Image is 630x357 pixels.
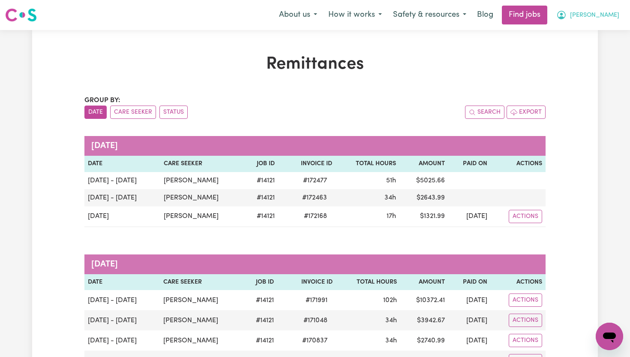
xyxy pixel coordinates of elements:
td: $ 5025.66 [399,172,448,189]
td: [PERSON_NAME] [160,310,243,330]
th: Amount [400,274,449,290]
td: $ 3942.67 [400,310,449,330]
td: # 14121 [244,206,278,227]
th: Job ID [244,274,278,290]
button: Actions [509,314,542,327]
td: [DATE] - [DATE] [84,189,160,206]
td: [DATE] [84,206,160,227]
a: Blog [472,6,498,24]
button: Safety & resources [387,6,472,24]
button: My Account [551,6,625,24]
span: # 170837 [297,336,333,346]
td: [DATE] - [DATE] [84,330,160,351]
td: # 14121 [244,330,278,351]
th: Date [84,156,160,172]
button: About us [273,6,323,24]
iframe: Button to launch messaging window [596,323,623,350]
td: $ 1321.99 [399,206,448,227]
td: [DATE] - [DATE] [84,310,160,330]
a: Find jobs [502,6,547,24]
span: # 172168 [299,211,332,221]
td: [DATE] - [DATE] [84,290,160,310]
td: [DATE] [448,206,491,227]
th: Total Hours [336,156,400,172]
th: Paid On [448,274,491,290]
button: Actions [509,210,542,223]
th: Amount [399,156,448,172]
th: Date [84,274,160,290]
td: # 14121 [244,290,278,310]
h1: Remittances [84,54,546,75]
td: $ 2740.99 [400,330,449,351]
td: # 14121 [244,310,278,330]
td: $ 2643.99 [399,189,448,206]
span: 102 hours [383,297,397,304]
span: 34 hours [385,317,397,324]
td: [DATE] [448,310,491,330]
button: sort invoices by paid status [159,106,188,119]
button: sort invoices by date [84,106,107,119]
span: 34 hours [385,337,397,344]
td: [PERSON_NAME] [160,206,244,227]
td: # 14121 [244,189,278,206]
td: # 14121 [244,172,278,189]
a: Careseekers logo [5,5,37,25]
span: [PERSON_NAME] [570,11,619,20]
span: 17 hours [387,213,396,220]
th: Care Seeker [160,274,243,290]
th: Paid On [448,156,491,172]
th: Total Hours [336,274,400,290]
span: 51 hours [386,177,396,184]
span: # 172463 [297,193,332,203]
td: [PERSON_NAME] [160,189,244,206]
caption: [DATE] [84,136,546,156]
button: Actions [509,334,542,347]
span: # 172477 [298,175,332,186]
th: Invoice ID [278,156,335,172]
button: Export [507,106,546,119]
button: sort invoices by care seeker [110,106,156,119]
th: Care Seeker [160,156,244,172]
span: 34 hours [384,194,396,201]
caption: [DATE] [84,254,546,274]
span: Group by: [84,97,120,104]
td: [DATE] [448,330,491,351]
td: [DATE] [448,290,491,310]
td: $ 10372.41 [400,290,449,310]
th: Job ID [244,156,278,172]
td: [DATE] - [DATE] [84,172,160,189]
th: Actions [491,156,546,172]
button: Search [465,106,504,119]
button: Actions [509,293,542,307]
td: [PERSON_NAME] [160,330,243,351]
button: How it works [323,6,387,24]
span: # 171048 [298,315,333,326]
th: Invoice ID [277,274,336,290]
span: # 171991 [300,295,333,306]
td: [PERSON_NAME] [160,290,243,310]
td: [PERSON_NAME] [160,172,244,189]
th: Actions [491,274,546,290]
img: Careseekers logo [5,7,37,23]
